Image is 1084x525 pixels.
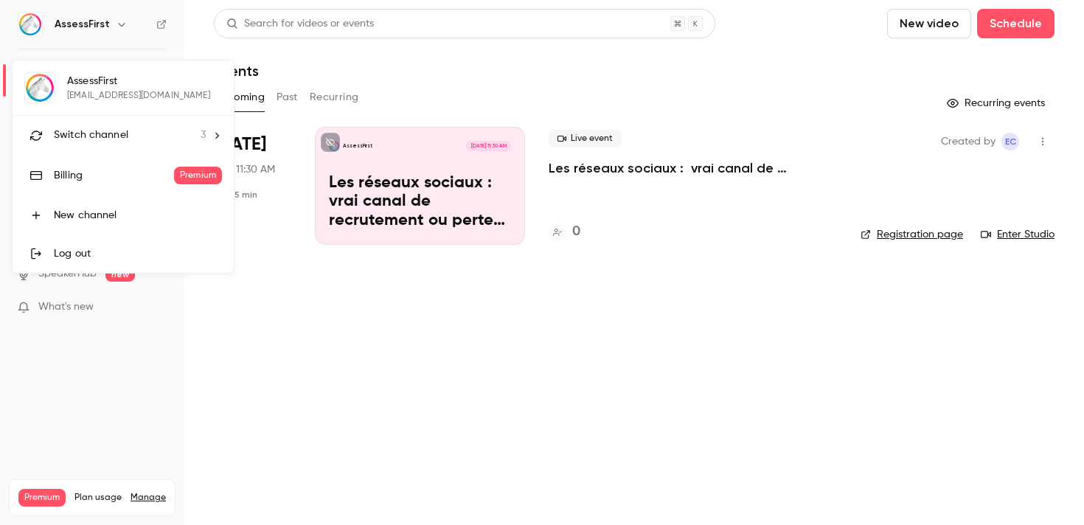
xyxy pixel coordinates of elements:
div: Billing [54,168,174,183]
div: New channel [54,208,222,223]
div: Log out [54,246,222,261]
span: Premium [174,167,222,184]
span: Switch channel [54,128,128,143]
span: 3 [201,128,206,143]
